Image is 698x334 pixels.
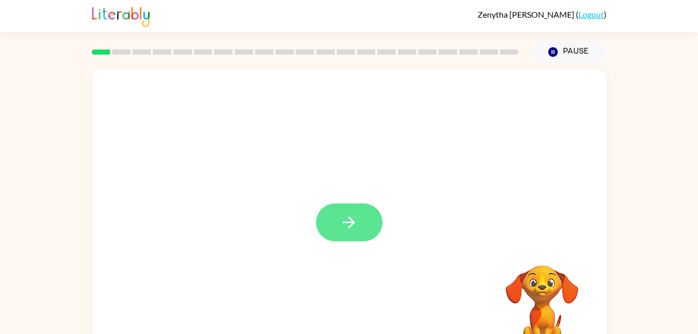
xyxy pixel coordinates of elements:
[478,9,576,19] span: Zenytha [PERSON_NAME]
[92,4,150,27] img: Literably
[478,9,607,19] div: ( )
[578,9,604,19] a: Logout
[531,40,607,64] button: Pause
